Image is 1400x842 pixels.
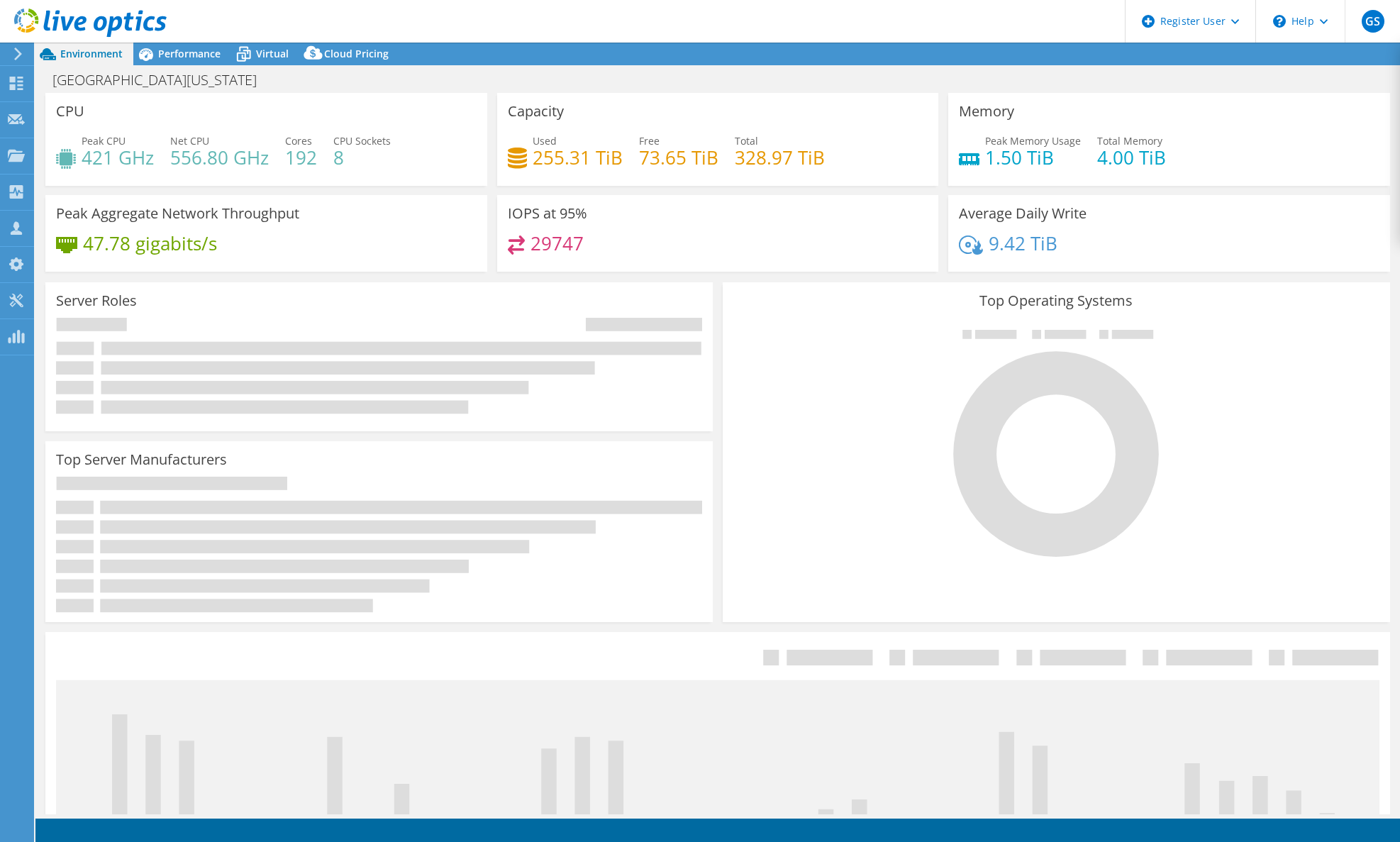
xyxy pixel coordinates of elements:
h4: 4.00 TiB [1097,150,1166,165]
h4: 8 [333,150,391,165]
span: Net CPU [170,134,209,148]
span: CPU Sockets [333,134,391,148]
h3: IOPS at 95% [508,206,587,221]
svg: \n [1273,15,1286,28]
span: GS [1362,10,1384,33]
h3: Server Roles [56,293,137,309]
h3: Top Server Manufacturers [56,452,227,467]
h1: [GEOGRAPHIC_DATA][US_STATE] [46,72,279,88]
h3: Capacity [508,104,564,119]
span: Total Memory [1097,134,1162,148]
h3: Memory [959,104,1014,119]
span: Total [735,134,758,148]
span: Performance [158,47,221,60]
h4: 328.97 TiB [735,150,825,165]
h4: 255.31 TiB [533,150,623,165]
h4: 421 GHz [82,150,154,165]
span: Virtual [256,47,289,60]
h4: 73.65 TiB [639,150,718,165]
h4: 29747 [530,236,584,251]
h4: 47.78 gigabits/s [83,236,217,251]
h3: Peak Aggregate Network Throughput [56,206,299,221]
span: Cores [285,134,312,148]
h3: Top Operating Systems [733,293,1379,309]
h4: 556.80 GHz [170,150,269,165]
span: Used [533,134,557,148]
h3: Average Daily Write [959,206,1087,221]
span: Environment [60,47,123,60]
span: Free [639,134,660,148]
h4: 192 [285,150,317,165]
h4: 1.50 TiB [985,150,1081,165]
span: Peak CPU [82,134,126,148]
span: Cloud Pricing [324,47,389,60]
h4: 9.42 TiB [989,236,1057,251]
span: Peak Memory Usage [985,134,1081,148]
h3: CPU [56,104,84,119]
